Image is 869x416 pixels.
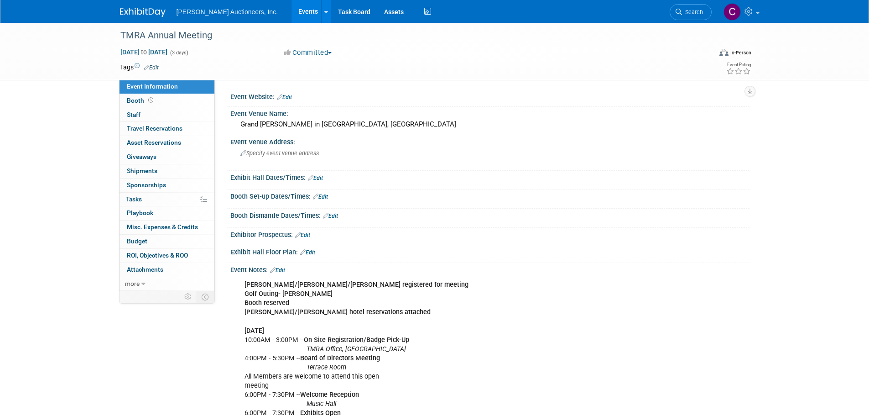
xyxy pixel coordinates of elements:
a: Edit [313,194,328,200]
a: Attachments [120,263,214,277]
td: Tags [120,63,159,72]
div: Event Venue Name: [230,107,749,118]
span: Staff [127,111,140,118]
b: Golf Outing- [PERSON_NAME] [245,290,333,298]
img: ExhibitDay [120,8,166,17]
a: Staff [120,108,214,122]
img: Cyndi Wade [723,3,741,21]
div: Grand [PERSON_NAME] in [GEOGRAPHIC_DATA], [GEOGRAPHIC_DATA] [237,117,743,132]
span: to [140,48,148,56]
div: Event Rating [726,63,751,67]
div: Booth Dismantle Dates/Times: [230,209,749,221]
i: Music Hall [307,400,336,408]
a: Edit [300,249,315,256]
a: Edit [295,232,310,238]
img: Format-Inperson.png [719,49,729,56]
a: Edit [308,175,323,181]
span: Booth [127,97,155,104]
div: Event Venue Address: [230,135,749,147]
a: Edit [144,64,159,71]
a: Budget [120,235,214,248]
a: Travel Reservations [120,122,214,136]
div: Exhibitor Prospectus: [230,228,749,240]
span: Specify event venue address [240,150,319,157]
a: Giveaways [120,150,214,164]
b: Board of Directors Meeting [300,354,380,362]
b: Welcome Reception [300,391,359,399]
i: Terrace Room [307,363,346,371]
a: more [120,277,214,291]
a: Sponsorships [120,179,214,192]
div: TMRA Annual Meeting [117,27,698,44]
div: Exhibit Hall Dates/Times: [230,171,749,183]
span: Shipments [127,167,157,174]
span: Asset Reservations [127,139,181,146]
span: [PERSON_NAME] Auctioneers, Inc. [177,8,278,16]
a: Search [670,4,712,20]
td: Personalize Event Tab Strip [180,291,196,303]
b: On Site Registration/Badge Pick-Up [304,336,409,344]
span: ROI, Objectives & ROO [127,252,188,259]
div: In-Person [730,49,751,56]
span: (3 days) [169,50,188,56]
span: Giveaways [127,153,156,160]
a: Tasks [120,193,214,206]
span: Playbook [127,209,153,216]
a: ROI, Objectives & ROO [120,249,214,263]
div: Exhibit Hall Floor Plan: [230,245,749,257]
a: Edit [277,94,292,100]
b: Booth reserved [245,299,289,307]
i: TMRA Office, [GEOGRAPHIC_DATA] [307,345,406,353]
span: Budget [127,237,147,245]
b: [PERSON_NAME]/[PERSON_NAME]/[PERSON_NAME] registered for meeting [245,281,468,289]
span: Search [682,9,703,16]
div: Event Format [658,47,752,61]
a: Playbook [120,206,214,220]
span: Misc. Expenses & Credits [127,223,198,231]
span: Booth not reserved yet [146,97,155,104]
span: more [125,280,140,287]
td: Toggle Event Tabs [196,291,214,303]
span: [DATE] [DATE] [120,48,168,56]
div: Event Notes: [230,263,749,275]
a: Misc. Expenses & Credits [120,221,214,234]
a: Edit [270,267,285,274]
b: [DATE] [245,327,264,335]
span: Tasks [126,195,142,203]
a: Shipments [120,164,214,178]
span: Sponsorships [127,181,166,189]
a: Booth [120,94,214,108]
b: [PERSON_NAME]/[PERSON_NAME] hotel reservations attached [245,308,431,316]
a: Asset Reservations [120,136,214,150]
div: Booth Set-up Dates/Times: [230,190,749,201]
div: Event Website: [230,90,749,102]
button: Committed [281,48,335,58]
a: Edit [323,213,338,219]
span: Event Information [127,83,178,90]
span: Travel Reservations [127,125,182,132]
a: Event Information [120,80,214,94]
span: Attachments [127,266,163,273]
